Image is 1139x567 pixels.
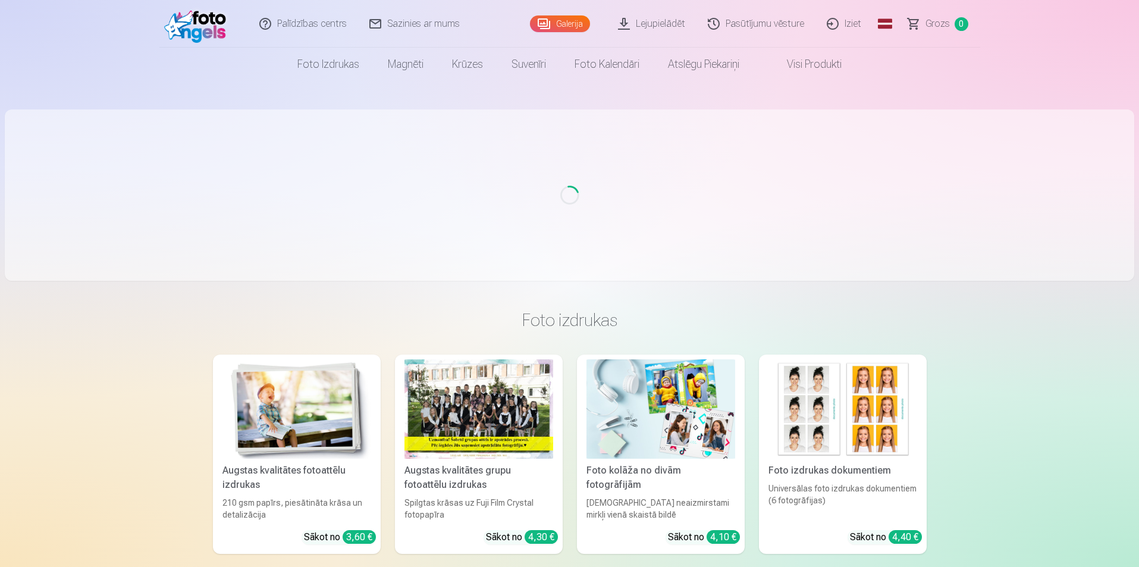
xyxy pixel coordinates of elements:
div: Augstas kvalitātes grupu fotoattēlu izdrukas [400,463,558,492]
div: 4,30 € [525,530,558,544]
div: Foto izdrukas dokumentiem [764,463,922,478]
a: Augstas kvalitātes grupu fotoattēlu izdrukasSpilgtas krāsas uz Fuji Film Crystal fotopapīraSākot ... [395,355,563,554]
div: Spilgtas krāsas uz Fuji Film Crystal fotopapīra [400,497,558,521]
div: Sākot no [304,530,376,544]
img: /fa1 [164,5,233,43]
span: Grozs [925,17,950,31]
a: Magnēti [374,48,438,81]
a: Suvenīri [497,48,560,81]
span: 0 [955,17,968,31]
a: Foto izdrukas [283,48,374,81]
img: Foto izdrukas dokumentiem [768,359,917,459]
a: Augstas kvalitātes fotoattēlu izdrukasAugstas kvalitātes fotoattēlu izdrukas210 gsm papīrs, piesā... [213,355,381,554]
div: Sākot no [850,530,922,544]
div: Sākot no [668,530,740,544]
div: Universālas foto izdrukas dokumentiem (6 fotogrāfijas) [764,483,922,521]
div: Foto kolāža no divām fotogrāfijām [582,463,740,492]
a: Foto izdrukas dokumentiemFoto izdrukas dokumentiemUniversālas foto izdrukas dokumentiem (6 fotogr... [759,355,927,554]
a: Foto kalendāri [560,48,654,81]
a: Atslēgu piekariņi [654,48,754,81]
a: Krūzes [438,48,497,81]
div: Sākot no [486,530,558,544]
div: Augstas kvalitātes fotoattēlu izdrukas [218,463,376,492]
a: Galerija [530,15,590,32]
div: 4,10 € [707,530,740,544]
div: [DEMOGRAPHIC_DATA] neaizmirstami mirkļi vienā skaistā bildē [582,497,740,521]
div: 210 gsm papīrs, piesātināta krāsa un detalizācija [218,497,376,521]
h3: Foto izdrukas [222,309,917,331]
a: Foto kolāža no divām fotogrāfijāmFoto kolāža no divām fotogrāfijām[DEMOGRAPHIC_DATA] neaizmirstam... [577,355,745,554]
a: Visi produkti [754,48,856,81]
img: Foto kolāža no divām fotogrāfijām [586,359,735,459]
img: Augstas kvalitātes fotoattēlu izdrukas [222,359,371,459]
div: 3,60 € [343,530,376,544]
div: 4,40 € [889,530,922,544]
